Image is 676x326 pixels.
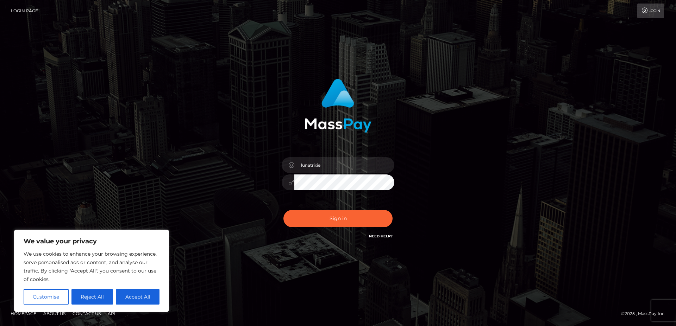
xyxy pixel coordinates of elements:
[14,230,169,312] div: We value your privacy
[70,308,104,319] a: Contact Us
[24,289,69,305] button: Customise
[105,308,118,319] a: API
[294,157,394,173] input: Username...
[621,310,671,318] div: © 2025 , MassPay Inc.
[11,4,38,18] a: Login Page
[116,289,159,305] button: Accept All
[71,289,113,305] button: Reject All
[369,234,393,238] a: Need Help?
[40,308,68,319] a: About Us
[637,4,664,18] a: Login
[8,308,39,319] a: Homepage
[24,237,159,245] p: We value your privacy
[283,210,393,227] button: Sign in
[24,250,159,283] p: We use cookies to enhance your browsing experience, serve personalised ads or content, and analys...
[305,79,371,133] img: MassPay Login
